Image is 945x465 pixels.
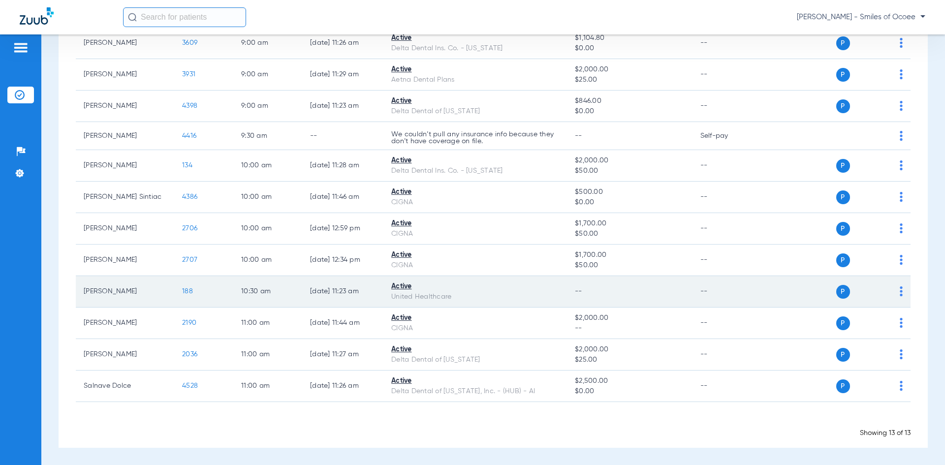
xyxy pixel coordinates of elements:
span: $2,000.00 [575,313,684,323]
span: $50.00 [575,229,684,239]
img: group-dot-blue.svg [900,69,903,79]
div: Delta Dental of [US_STATE], Inc. - (HUB) - AI [391,386,559,397]
td: [DATE] 11:23 AM [302,91,383,122]
span: $846.00 [575,96,684,106]
td: -- [693,213,759,245]
td: [PERSON_NAME] [76,276,174,308]
img: group-dot-blue.svg [900,131,903,141]
span: $0.00 [575,106,684,117]
p: We couldn’t pull any insurance info because they don’t have coverage on file. [391,131,559,145]
span: $1,104.80 [575,33,684,43]
div: CIGNA [391,323,559,334]
img: group-dot-blue.svg [900,38,903,48]
span: 3931 [182,71,195,78]
td: [DATE] 11:46 AM [302,182,383,213]
div: Active [391,155,559,166]
span: -- [575,323,684,334]
div: Active [391,376,559,386]
div: Active [391,64,559,75]
span: P [836,253,850,267]
td: [PERSON_NAME] [76,28,174,59]
div: Active [391,250,559,260]
img: group-dot-blue.svg [900,192,903,202]
div: CIGNA [391,260,559,271]
td: Salnave Dolce [76,371,174,402]
div: Delta Dental of [US_STATE] [391,355,559,365]
img: group-dot-blue.svg [900,349,903,359]
div: Active [391,187,559,197]
td: -- [693,182,759,213]
span: 2707 [182,256,197,263]
td: 9:00 AM [233,59,302,91]
span: $2,000.00 [575,155,684,166]
td: 9:30 AM [233,122,302,150]
span: 4386 [182,193,197,200]
span: P [836,159,850,173]
span: Showing 13 of 13 [860,430,911,436]
td: [DATE] 11:23 AM [302,276,383,308]
span: $500.00 [575,187,684,197]
span: $0.00 [575,197,684,208]
div: Active [391,96,559,106]
span: $50.00 [575,166,684,176]
td: -- [693,150,759,182]
img: group-dot-blue.svg [900,286,903,296]
span: -- [575,132,582,139]
td: -- [302,122,383,150]
td: [DATE] 11:28 AM [302,150,383,182]
span: $2,500.00 [575,376,684,386]
span: $25.00 [575,355,684,365]
span: $1,700.00 [575,250,684,260]
td: [DATE] 11:26 AM [302,28,383,59]
span: $25.00 [575,75,684,85]
td: [PERSON_NAME] [76,308,174,339]
td: [PERSON_NAME] [76,91,174,122]
span: P [836,99,850,113]
td: -- [693,28,759,59]
span: P [836,222,850,236]
div: CIGNA [391,197,559,208]
span: 2706 [182,225,197,232]
img: group-dot-blue.svg [900,160,903,170]
td: [PERSON_NAME] [76,339,174,371]
img: group-dot-blue.svg [900,255,903,265]
span: $2,000.00 [575,344,684,355]
span: 2190 [182,319,196,326]
td: 10:00 AM [233,150,302,182]
div: Aetna Dental Plans [391,75,559,85]
td: 11:00 AM [233,371,302,402]
img: hamburger-icon [13,42,29,54]
span: P [836,348,850,362]
td: [DATE] 11:26 AM [302,371,383,402]
td: [DATE] 11:29 AM [302,59,383,91]
div: United Healthcare [391,292,559,302]
div: Active [391,313,559,323]
span: -- [575,288,582,295]
td: -- [693,276,759,308]
td: [PERSON_NAME] [76,245,174,276]
td: -- [693,59,759,91]
span: $50.00 [575,260,684,271]
div: Chat Widget [896,418,945,465]
input: Search for patients [123,7,246,27]
td: -- [693,245,759,276]
img: group-dot-blue.svg [900,101,903,111]
span: 3609 [182,39,197,46]
span: 2036 [182,351,197,358]
span: 4398 [182,102,197,109]
img: group-dot-blue.svg [900,381,903,391]
div: CIGNA [391,229,559,239]
td: [PERSON_NAME] [76,150,174,182]
span: 4416 [182,132,196,139]
div: Active [391,218,559,229]
span: 134 [182,162,192,169]
span: $1,700.00 [575,218,684,229]
td: [DATE] 12:34 PM [302,245,383,276]
td: Self-pay [693,122,759,150]
div: Active [391,281,559,292]
div: Delta Dental Ins. Co. - [US_STATE] [391,166,559,176]
span: 4528 [182,382,198,389]
img: group-dot-blue.svg [900,223,903,233]
span: P [836,190,850,204]
td: [DATE] 11:44 AM [302,308,383,339]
